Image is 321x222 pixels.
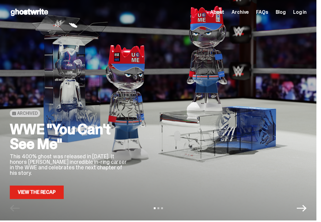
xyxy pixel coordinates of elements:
[256,10,268,15] a: FAQs
[157,207,159,209] button: View slide 2
[232,10,249,15] a: Archive
[276,10,286,15] a: Blog
[161,207,163,209] button: View slide 3
[10,186,64,199] a: View the Recap
[293,10,307,15] a: Log in
[10,122,129,151] h2: WWE "You Can't See Me"
[10,154,129,176] p: This 400% ghost was released in [DATE]. It honors [PERSON_NAME] incredible in-ring career in the ...
[297,203,307,213] button: Next
[210,10,224,15] a: About
[17,111,38,116] span: Archived
[154,207,156,209] button: View slide 1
